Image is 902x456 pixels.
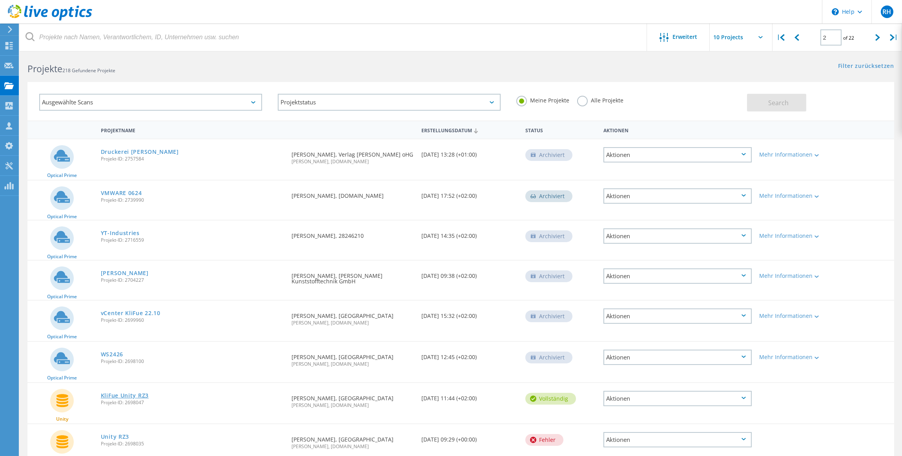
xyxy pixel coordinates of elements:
[521,122,600,137] div: Status
[288,342,417,374] div: [PERSON_NAME], [GEOGRAPHIC_DATA]
[844,35,855,41] span: of 22
[603,188,752,204] div: Aktionen
[101,441,284,446] span: Projekt-ID: 2698035
[417,424,521,450] div: [DATE] 09:29 (+00:00)
[417,181,521,206] div: [DATE] 17:52 (+02:00)
[417,383,521,409] div: [DATE] 11:44 (+02:00)
[747,94,806,111] button: Search
[760,313,821,319] div: Mehr Informationen
[773,24,789,51] div: |
[101,393,149,398] a: KliFue Unity RZ3
[101,400,284,405] span: Projekt-ID: 2698047
[832,8,839,15] svg: \n
[525,270,572,282] div: Archiviert
[603,147,752,162] div: Aktionen
[288,139,417,172] div: [PERSON_NAME], Verlag [PERSON_NAME] oHG
[760,152,821,157] div: Mehr Informationen
[27,62,62,75] b: Projekte
[47,173,77,178] span: Optical Prime
[101,278,284,283] span: Projekt-ID: 2704227
[20,24,647,51] input: Projekte nach Namen, Verantwortlichem, ID, Unternehmen usw. suchen
[288,261,417,292] div: [PERSON_NAME], [PERSON_NAME] Kunststofftechnik GmbH
[101,434,129,440] a: Unity RZ3
[288,383,417,416] div: [PERSON_NAME], [GEOGRAPHIC_DATA]
[672,34,697,40] span: Erweitert
[101,198,284,202] span: Projekt-ID: 2739990
[292,403,414,408] span: [PERSON_NAME], [DOMAIN_NAME]
[47,214,77,219] span: Optical Prime
[603,391,752,406] div: Aktionen
[101,190,142,196] a: VMWARE 0624
[292,362,414,367] span: [PERSON_NAME], [DOMAIN_NAME]
[101,270,149,276] a: [PERSON_NAME]
[760,273,821,279] div: Mehr Informationen
[603,308,752,324] div: Aktionen
[101,352,123,357] a: WS2426
[525,190,572,202] div: Archiviert
[278,94,501,111] div: Projektstatus
[760,233,821,239] div: Mehr Informationen
[62,67,115,74] span: 218 Gefundene Projekte
[47,294,77,299] span: Optical Prime
[101,157,284,161] span: Projekt-ID: 2757584
[417,301,521,326] div: [DATE] 15:32 (+02:00)
[417,342,521,368] div: [DATE] 12:45 (+02:00)
[760,193,821,199] div: Mehr Informationen
[417,139,521,165] div: [DATE] 13:28 (+01:00)
[525,434,563,446] div: Fehler
[292,444,414,449] span: [PERSON_NAME], [DOMAIN_NAME]
[525,149,572,161] div: Archiviert
[101,230,140,236] a: YT-Industries
[603,432,752,447] div: Aktionen
[768,98,789,107] span: Search
[603,228,752,244] div: Aktionen
[292,321,414,325] span: [PERSON_NAME], [DOMAIN_NAME]
[525,310,572,322] div: Archiviert
[760,354,821,360] div: Mehr Informationen
[525,393,576,405] div: vollständig
[47,376,77,380] span: Optical Prime
[577,96,623,103] label: Alle Projekte
[47,254,77,259] span: Optical Prime
[288,181,417,206] div: [PERSON_NAME], [DOMAIN_NAME]
[603,350,752,365] div: Aktionen
[886,24,902,51] div: |
[838,63,894,70] a: Filter zurücksetzen
[101,318,284,323] span: Projekt-ID: 2699960
[288,301,417,333] div: [PERSON_NAME], [GEOGRAPHIC_DATA]
[882,9,891,15] span: RH
[417,261,521,286] div: [DATE] 09:38 (+02:00)
[47,334,77,339] span: Optical Prime
[292,159,414,164] span: [PERSON_NAME], [DOMAIN_NAME]
[525,352,572,363] div: Archiviert
[39,94,262,111] div: Ausgewählte Scans
[600,122,756,137] div: Aktionen
[101,359,284,364] span: Projekt-ID: 2698100
[417,221,521,246] div: [DATE] 14:35 (+02:00)
[288,221,417,246] div: [PERSON_NAME], 28246210
[101,310,160,316] a: vCenter KliFue 22.10
[97,122,288,137] div: Projektname
[516,96,569,103] label: Meine Projekte
[56,417,68,421] span: Unity
[417,122,521,137] div: Erstellungsdatum
[101,149,179,155] a: Druckerei [PERSON_NAME]
[101,238,284,243] span: Projekt-ID: 2716559
[603,268,752,284] div: Aktionen
[525,230,572,242] div: Archiviert
[8,16,92,22] a: Live Optics Dashboard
